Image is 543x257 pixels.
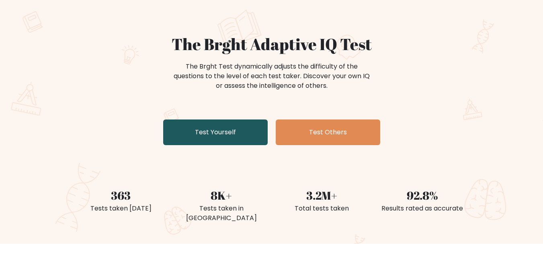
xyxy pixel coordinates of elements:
a: Test Others [276,119,380,145]
div: 92.8% [377,187,468,204]
div: 8K+ [176,187,267,204]
div: Results rated as accurate [377,204,468,213]
div: Tests taken in [GEOGRAPHIC_DATA] [176,204,267,223]
div: Tests taken [DATE] [76,204,166,213]
div: The Brght Test dynamically adjusts the difficulty of the questions to the level of each test take... [171,62,372,91]
div: 3.2M+ [277,187,367,204]
h1: The Brght Adaptive IQ Test [76,34,468,54]
div: Total tests taken [277,204,367,213]
div: 363 [76,187,166,204]
a: Test Yourself [163,119,268,145]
